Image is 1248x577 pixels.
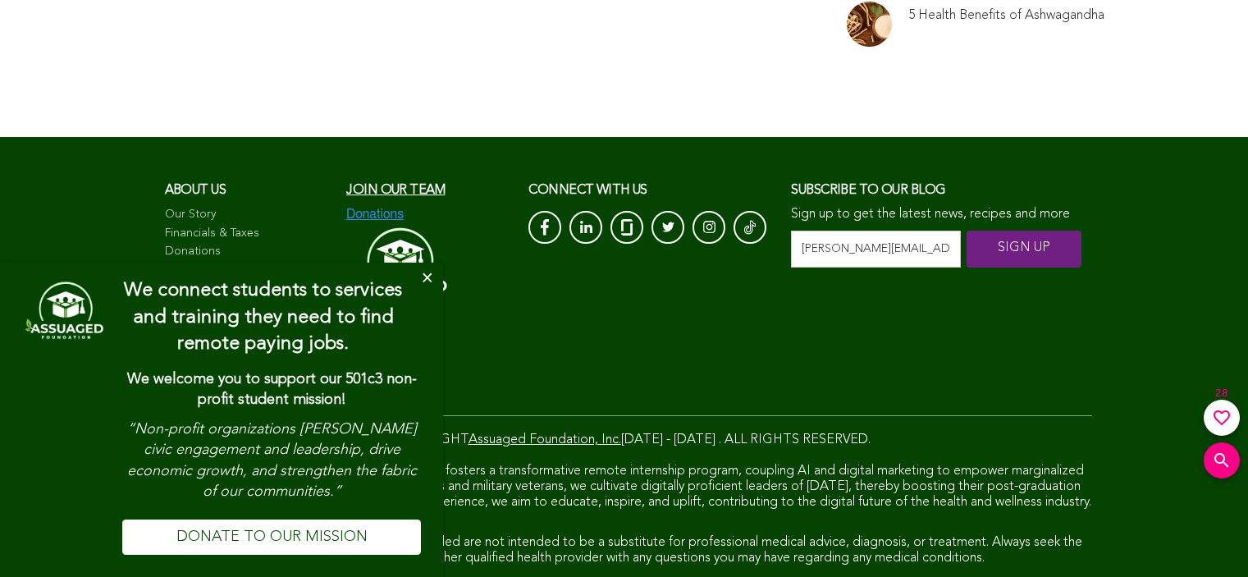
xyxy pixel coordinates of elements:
[528,184,647,197] span: CONNECT with us
[378,433,871,446] span: © COPYRIGHT [DATE] - [DATE] . ALL RIGHTS RESERVED.
[165,226,331,242] a: Financials & Taxes
[791,231,961,268] input: email address
[127,422,417,499] em: “Non-profit organizations [PERSON_NAME] civic engagement and leadership, drive economic growth, a...
[346,184,445,197] a: Join our team
[908,7,1104,25] a: 5 Health Benefits of Ashwagandha
[346,222,448,304] img: Assuaged-Foundation-Logo-White
[410,263,443,295] button: Close
[791,178,1083,203] h3: Subscribe to our blog
[165,184,226,197] span: About us
[122,277,404,358] h4: We connect students to services and training they need to find remote paying jobs.
[158,465,1091,509] span: Assuaged Foundation is a 501c(3) non-profit that fosters a transformative remote internship progr...
[167,536,1082,565] span: DISCLAIMER: The resources and content provided are not intended to be a substitute for profession...
[165,244,331,260] a: Donations
[621,219,633,236] img: glassdoor_White
[22,277,104,343] img: dialog featured image
[122,520,421,555] a: DONATE TO OUR MISSION
[469,433,621,446] a: Assuaged Foundation, Inc.
[744,219,756,236] img: Tik-Tok-Icon
[127,372,417,407] strong: We welcome you to support our 501c3 non-profit student mission!
[791,207,1083,222] p: Sign up to get the latest news, recipes and more
[346,207,404,222] img: Donations
[967,231,1081,268] input: SIGN UP
[165,207,331,223] a: Our Story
